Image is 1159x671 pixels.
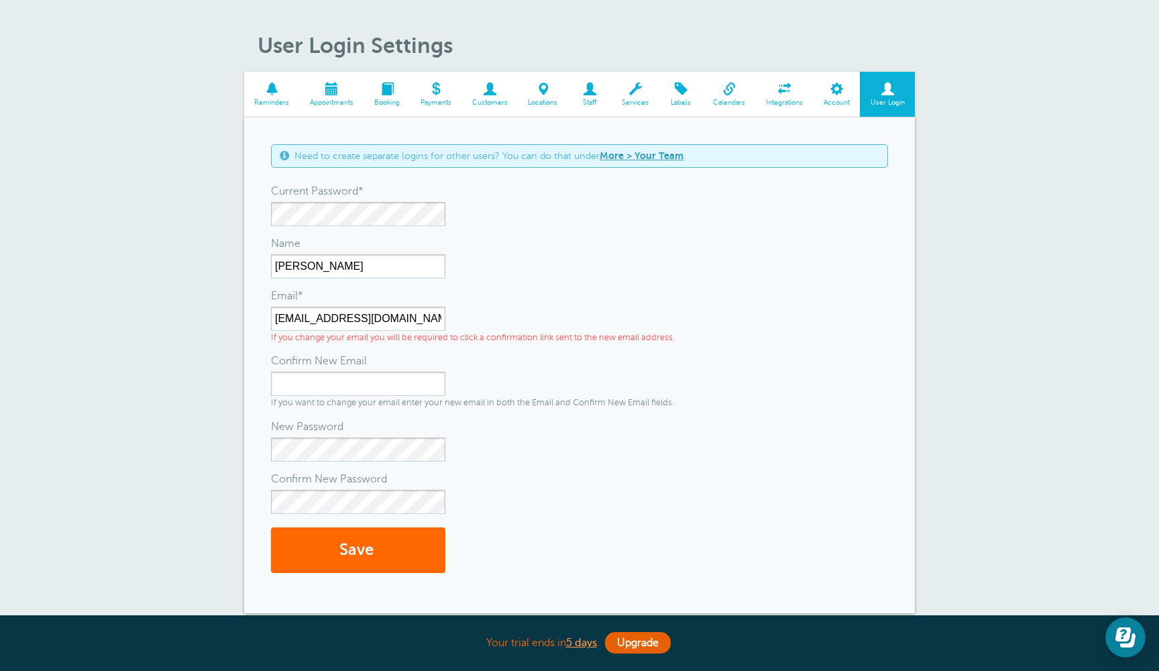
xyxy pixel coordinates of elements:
span: Account [820,99,853,107]
h1: User Login Settings [258,33,915,58]
a: Upgrade [605,632,671,654]
a: Staff [568,72,612,117]
a: Services [612,72,659,117]
a: Account [813,72,860,117]
label: Confirm New Password [271,468,387,490]
iframe: Resource center [1105,617,1146,658]
a: Booking [364,72,410,117]
span: User Login [867,99,908,107]
span: Locations [525,99,561,107]
label: Confirm New Email [271,350,367,372]
label: Current Password* [271,180,364,202]
span: Need to create separate logins for other users? You can do that under . [294,150,686,162]
a: Reminders [244,72,300,117]
a: Calendars [703,72,756,117]
span: Services [618,99,653,107]
a: Payments [410,72,461,117]
a: More > Your Team [600,150,683,161]
small: If you want to change your email enter your new email in both the Email and Confirm New Email fie... [271,398,674,407]
span: Appointments [307,99,357,107]
a: Integrations [756,72,814,117]
a: 5 days [566,637,597,649]
span: Labels [666,99,696,107]
small: If you change your email you will be required to click a confirmation link sent to the new email ... [271,333,675,342]
span: Booking [371,99,404,107]
label: New Password [271,416,343,437]
a: Customers [461,72,518,117]
span: Staff [575,99,605,107]
div: Your trial ends in . [244,629,915,658]
label: Name [271,233,300,254]
a: Locations [518,72,568,117]
span: Customers [468,99,511,107]
span: Payments [417,99,455,107]
span: Calendars [710,99,749,107]
a: Labels [659,72,703,117]
a: Appointments [300,72,364,117]
span: Integrations [763,99,807,107]
label: Email* [271,285,303,307]
span: Reminders [251,99,293,107]
button: Save [271,527,445,574]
